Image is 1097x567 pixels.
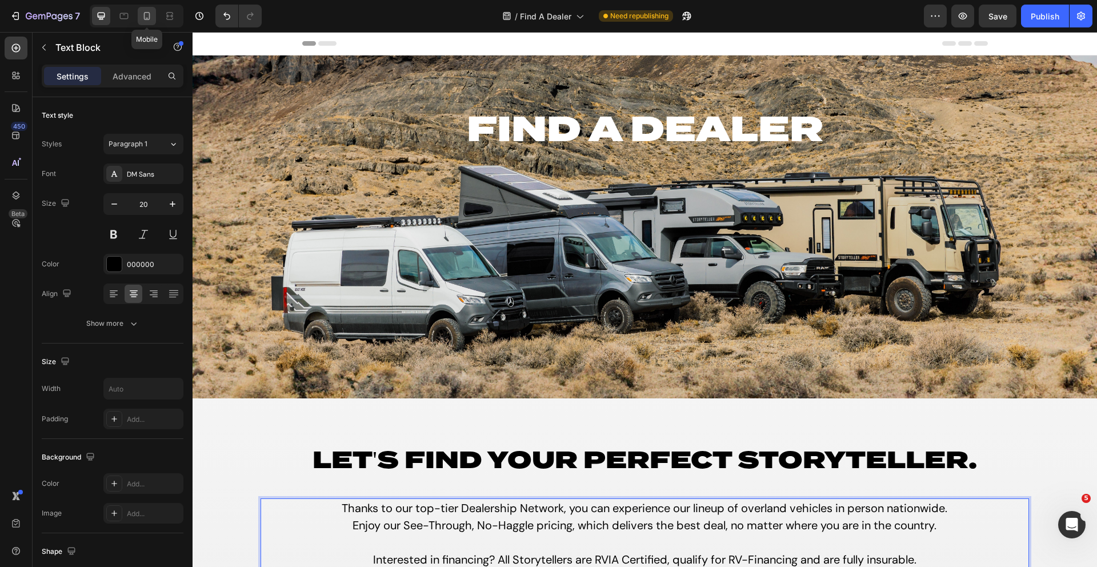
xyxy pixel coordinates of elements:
[979,5,1016,27] button: Save
[42,259,59,269] div: Color
[127,509,181,519] div: Add...
[988,11,1007,21] span: Save
[515,10,518,22] span: /
[193,32,1097,567] iframe: Design area
[9,209,27,218] div: Beta
[127,479,181,489] div: Add...
[127,169,181,179] div: DM Sans
[69,468,836,536] p: Thanks to our top-tier Dealership Network, you can experience our lineup of overland vehicles in ...
[42,169,56,179] div: Font
[42,110,73,121] div: Text style
[1082,494,1091,503] span: 5
[42,354,72,370] div: Size
[57,70,89,82] p: Settings
[42,478,59,489] div: Color
[42,414,68,424] div: Padding
[127,414,181,425] div: Add...
[104,378,183,399] input: Auto
[42,313,183,334] button: Show more
[1058,511,1086,538] iframe: Intercom live chat
[113,70,151,82] p: Advanced
[103,134,183,154] button: Paragraph 1
[68,466,837,537] div: Rich Text Editor. Editing area: main
[1031,10,1059,22] div: Publish
[42,286,74,302] div: Align
[86,318,139,329] div: Show more
[75,9,80,23] p: 7
[109,139,147,149] span: Paragraph 1
[42,196,72,211] div: Size
[215,5,262,27] div: Undo/Redo
[42,384,61,394] div: Width
[42,450,97,465] div: Background
[520,10,571,22] span: Find A Dealer
[610,11,668,21] span: Need republishing
[127,259,181,270] div: 000000
[42,544,78,560] div: Shape
[5,5,85,27] button: 7
[55,41,153,54] p: Text Block
[42,508,62,518] div: Image
[11,122,27,131] div: 450
[42,139,62,149] div: Styles
[1021,5,1069,27] button: Publish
